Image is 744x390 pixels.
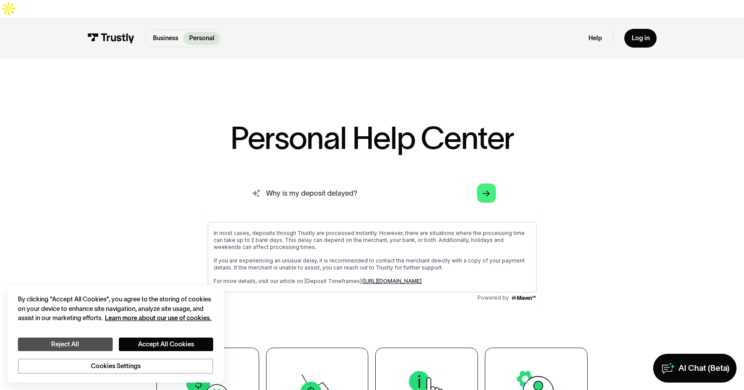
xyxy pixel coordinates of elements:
div: AI Chat (Beta) [678,363,730,373]
a: [URL][DOMAIN_NAME] [163,63,221,69]
p: For more details, visit our article on [Deposit Timeframes]( [13,63,330,70]
img: Trustly Logo [87,33,135,43]
input: search [241,179,503,207]
a: Business [147,32,183,45]
div: By clicking “Accept All Cookies”, you agree to the storing of cookies on your device to enhance s... [18,295,213,323]
button: Accept All Cookies [119,338,213,351]
button: Reject All [18,338,112,351]
p: Business [153,34,178,43]
a: AI Chat (Beta) [653,354,737,383]
div: Privacy [18,295,213,374]
span: Powered by [277,79,308,86]
a: Log in [624,29,657,48]
h1: Personal Help Center [230,122,514,153]
p: In most cases, deposits through Trustly are processed instantly. However, there are situations wh... [13,15,330,36]
p: If you are experiencing an unusual delay, it is recommended to contact the merchant directly with... [13,42,330,56]
a: Help [588,34,602,42]
p: Personal [189,34,215,43]
img: Maven AGI Logo [310,79,336,86]
button: Cookies Settings [18,359,213,374]
div: Log in [632,34,650,42]
a: Personal [183,32,220,45]
form: Search [241,179,503,207]
div: Cookie banner [7,286,224,383]
a: More information about your privacy, opens in a new tab [105,314,211,321]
